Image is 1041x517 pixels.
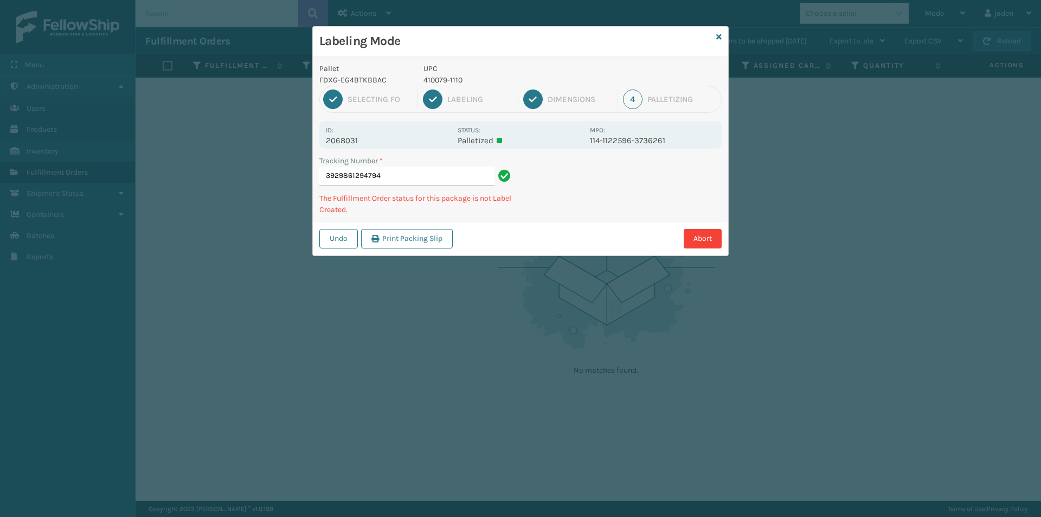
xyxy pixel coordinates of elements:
[423,63,583,74] p: UPC
[684,229,722,248] button: Abort
[323,90,343,109] div: 1
[623,90,642,109] div: 4
[319,229,358,248] button: Undo
[326,126,333,134] label: Id:
[361,229,453,248] button: Print Packing Slip
[548,94,613,104] div: Dimensions
[523,90,543,109] div: 3
[458,126,480,134] label: Status:
[458,136,583,145] p: Palletized
[319,33,712,49] h3: Labeling Mode
[319,193,514,215] p: The Fulfillment Order status for this package is not Label Created.
[326,136,451,145] p: 2068031
[447,94,512,104] div: Labeling
[590,126,605,134] label: MPO:
[319,63,410,74] p: Pallet
[319,155,383,167] label: Tracking Number
[319,74,410,86] p: FDXG-EG4BTKBBAC
[423,74,583,86] p: 410079-1110
[590,136,715,145] p: 114-1122596-3736261
[348,94,413,104] div: Selecting FO
[647,94,718,104] div: Palletizing
[423,90,442,109] div: 2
